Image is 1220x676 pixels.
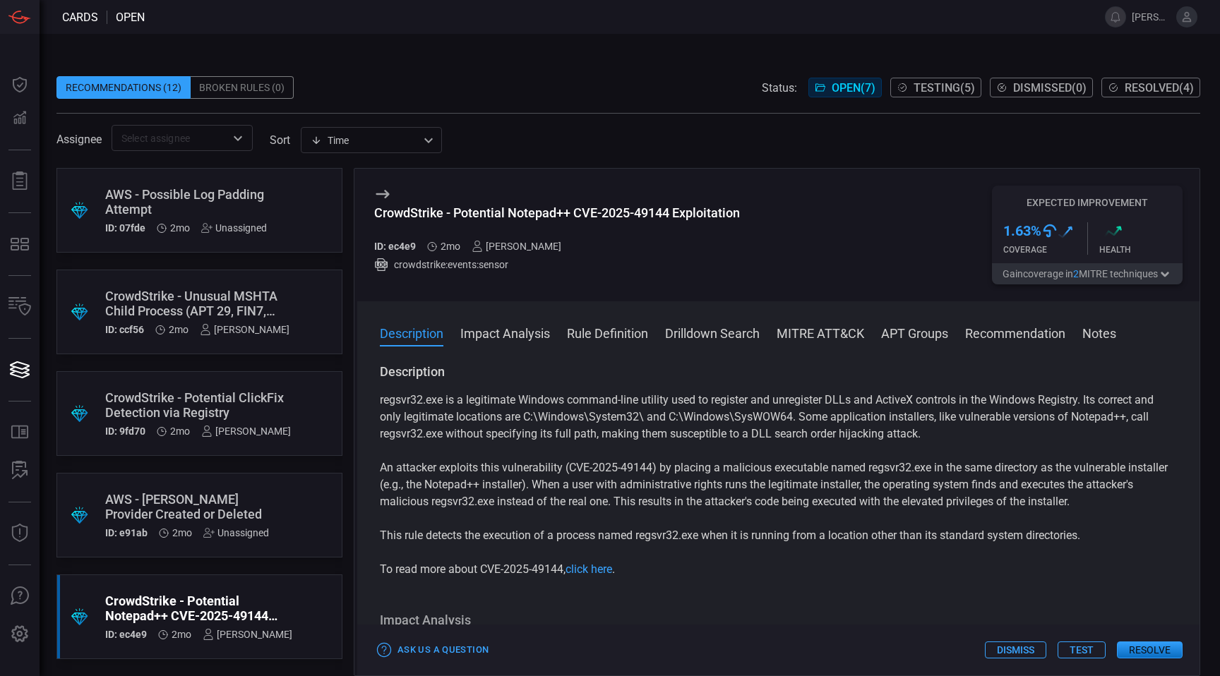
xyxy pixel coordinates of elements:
h5: ID: ccf56 [105,324,144,335]
h3: Impact Analysis [380,612,1177,629]
div: Unassigned [203,527,269,538]
h5: ID: 9fd70 [105,425,145,437]
button: Test [1058,641,1106,658]
p: This rule detects the execution of a process named regsvr32.exe when it is running from a locatio... [380,527,1177,544]
span: Resolved ( 4 ) [1125,81,1194,95]
span: Testing ( 5 ) [914,81,975,95]
button: MITRE ATT&CK [777,324,864,341]
div: [PERSON_NAME] [200,324,289,335]
span: Status: [762,81,797,95]
button: APT Groups [881,324,948,341]
span: [PERSON_NAME].[PERSON_NAME] [1132,11,1171,23]
span: Open ( 7 ) [832,81,875,95]
h5: Expected Improvement [992,197,1183,208]
div: [PERSON_NAME] [203,629,292,640]
button: MITRE - Detection Posture [3,227,37,261]
span: Jul 09, 2025 3:43 AM [172,527,192,538]
span: open [116,11,145,24]
span: Dismissed ( 0 ) [1013,81,1087,95]
button: Resolved(4) [1101,78,1200,97]
span: Jul 09, 2025 4:08 AM [169,324,189,335]
div: Broken Rules (0) [191,76,294,99]
span: Jul 01, 2025 8:00 AM [441,241,460,252]
button: Reports [3,164,37,198]
p: To read more about CVE-2025-49144, . [380,561,1177,578]
button: Gaincoverage in2MITRE techniques [992,263,1183,284]
div: CrowdStrike - Unusual MSHTA Child Process (APT 29, FIN7, Muddy Waters) [105,289,289,318]
div: Coverage [1003,245,1087,255]
button: Dismissed(0) [990,78,1093,97]
div: Recommendations (12) [56,76,191,99]
button: Recommendation [965,324,1065,341]
div: CrowdStrike - Potential ClickFix Detection via Registry [105,390,291,420]
div: [PERSON_NAME] [201,425,291,437]
h5: ID: e91ab [105,527,148,538]
h5: ID: ec4e9 [105,629,147,640]
button: Open(7) [808,78,882,97]
button: Preferences [3,617,37,651]
button: Dashboard [3,68,37,102]
button: Resolve [1117,641,1183,658]
button: Ask Us A Question [3,579,37,613]
button: ALERT ANALYSIS [3,454,37,488]
button: Cards [3,353,37,387]
span: Jul 09, 2025 4:06 AM [170,425,190,437]
button: Notes [1082,324,1116,341]
button: Open [228,128,248,148]
div: CrowdStrike - Potential Notepad++ CVE-2025-49144 Exploitation [374,205,740,220]
div: [PERSON_NAME] [472,241,561,252]
a: click here [566,562,612,576]
div: crowdstrike:events:sensor [374,258,740,272]
span: Jul 16, 2025 7:51 AM [170,222,190,234]
button: Dismiss [985,641,1046,658]
div: Time [311,133,419,147]
span: Cards [62,11,98,24]
p: An attacker exploits this vulnerability (CVE-2025-49144) by placing a malicious executable named ... [380,459,1177,510]
h5: ID: 07fde [105,222,145,234]
div: AWS - Possible Log Padding Attempt [105,187,267,217]
button: Description [380,324,443,341]
span: Assignee [56,133,102,146]
button: Detections [3,102,37,135]
span: 2 [1073,268,1079,279]
div: CrowdStrike - Potential Notepad++ CVE-2025-49144 Exploitation [105,593,292,623]
label: sort [270,133,290,147]
span: Jul 01, 2025 8:00 AM [172,629,191,640]
input: Select assignee [116,129,225,147]
button: Rule Definition [567,324,648,341]
button: Threat Intelligence [3,517,37,550]
p: regsvr32.exe is a legitimate Windows command-line utility used to register and unregister DLLs an... [380,392,1177,442]
button: Inventory [3,290,37,324]
button: Drilldown Search [665,324,760,341]
div: Health [1099,245,1183,255]
div: AWS - SAML Provider Created or Deleted [105,492,269,521]
h3: Description [380,363,1177,380]
button: Ask Us a Question [374,639,492,661]
button: Testing(5) [890,78,981,97]
h3: 1.63 % [1003,222,1041,239]
button: Rule Catalog [3,416,37,449]
button: Impact Analysis [460,324,550,341]
div: Unassigned [201,222,267,234]
h5: ID: ec4e9 [374,241,416,252]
